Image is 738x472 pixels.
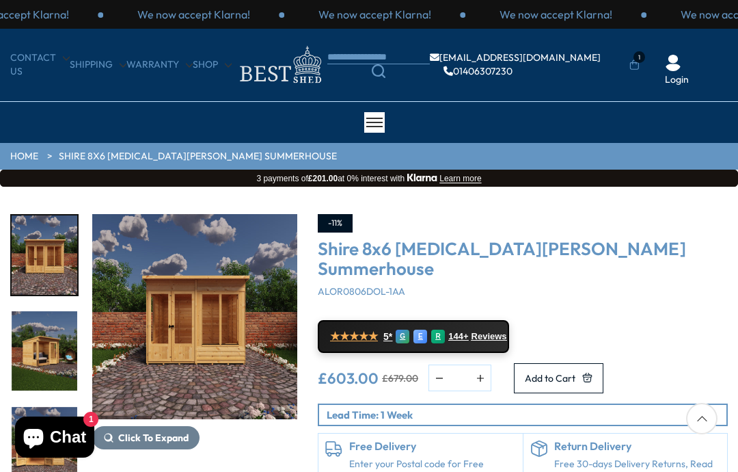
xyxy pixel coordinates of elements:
button: Add to Cart [514,363,603,393]
div: G [396,330,409,343]
a: 1 [629,58,640,72]
button: Click To Expand [92,426,200,449]
img: Shire 8x6 Alora Pent Summerhouse [92,214,297,419]
a: [EMAIL_ADDRESS][DOMAIN_NAME] [430,53,601,62]
a: CONTACT US [10,51,70,78]
span: ALOR0806DOL-1AA [318,285,405,298]
div: E [413,330,427,343]
div: 3 / 3 [465,7,646,22]
div: 2 / 9 [10,214,79,296]
span: Click To Expand [118,432,189,444]
p: Lead Time: 1 Week [327,408,726,422]
del: £679.00 [382,373,418,383]
img: User Icon [665,55,681,71]
img: Alora_8x6_GARDEN_LHLIFE_200x200.jpg [12,311,77,391]
inbox-online-store-chat: Shopify online store chat [11,417,98,461]
div: 2 / 3 [284,7,465,22]
h6: Free Delivery [349,441,516,453]
a: Login [665,73,689,87]
a: Shire 8x6 [MEDICAL_DATA][PERSON_NAME] Summerhouse [59,150,337,163]
div: R [431,330,445,343]
p: We now accept Klarna! [500,7,612,22]
span: ★★★★★ [330,330,378,343]
div: 3 / 9 [10,310,79,392]
img: Alora_8x6_GARDEN_front_200x200.jpg [12,215,77,295]
h6: Return Delivery [554,441,721,453]
h3: Shire 8x6 [MEDICAL_DATA][PERSON_NAME] Summerhouse [318,239,728,278]
a: HOME [10,150,38,163]
p: We now accept Klarna! [137,7,250,22]
span: 1 [633,51,645,63]
ins: £603.00 [318,371,379,386]
a: Shipping [70,58,126,72]
a: 01406307230 [443,66,512,76]
a: Shop [193,58,232,72]
span: Add to Cart [525,373,575,383]
a: Search [327,64,430,78]
span: 144+ [448,331,468,342]
img: logo [232,42,327,87]
div: 1 / 3 [103,7,284,22]
a: ★★★★★ 5* G E R 144+ Reviews [318,320,509,353]
a: Warranty [126,58,193,72]
p: We now accept Klarna! [318,7,431,22]
div: -11% [318,214,353,233]
span: Reviews [471,331,507,342]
